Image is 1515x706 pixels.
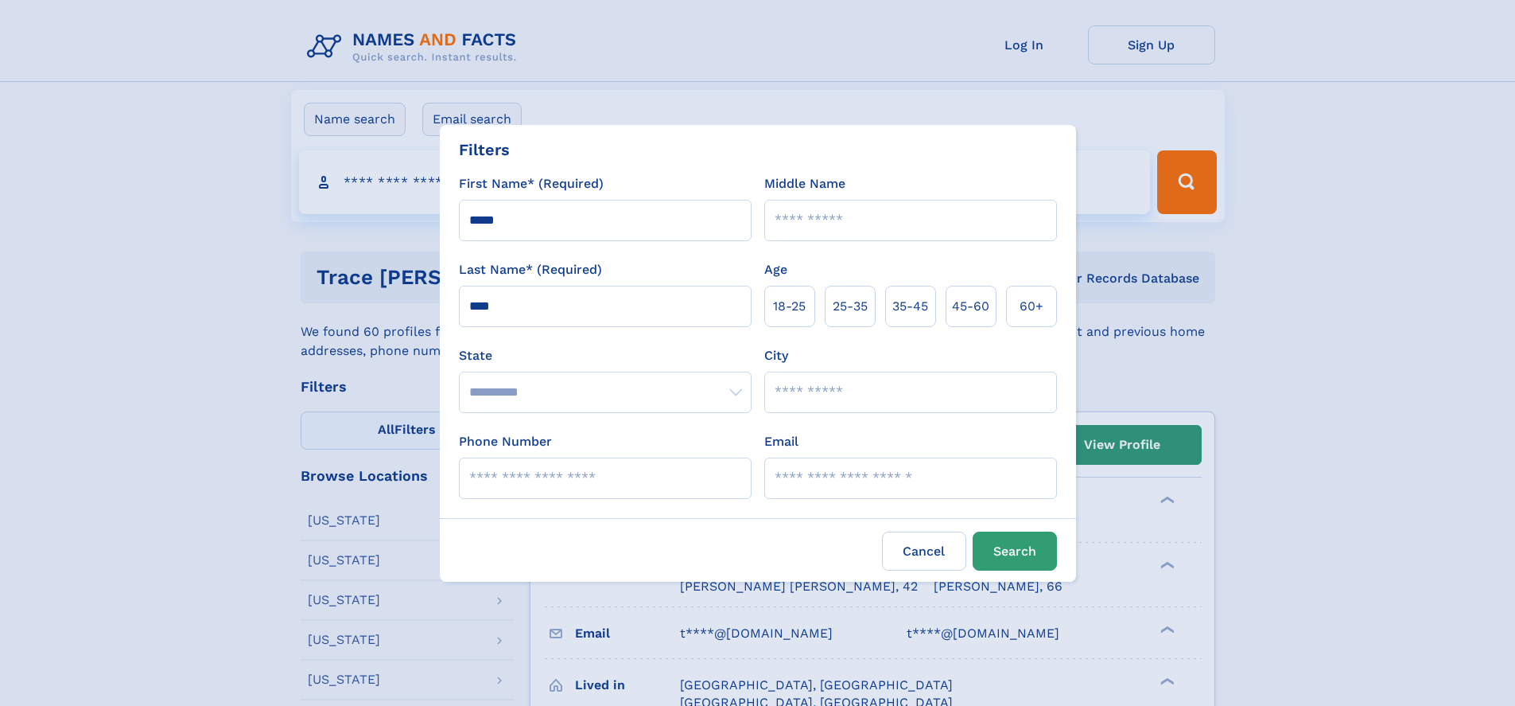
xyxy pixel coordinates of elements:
[459,432,552,451] label: Phone Number
[973,532,1057,571] button: Search
[764,174,845,193] label: Middle Name
[459,260,602,279] label: Last Name* (Required)
[1020,297,1043,316] span: 60+
[459,138,510,162] div: Filters
[952,297,989,316] span: 45‑60
[459,174,604,193] label: First Name* (Required)
[764,432,798,451] label: Email
[833,297,868,316] span: 25‑35
[892,297,928,316] span: 35‑45
[773,297,806,316] span: 18‑25
[764,260,787,279] label: Age
[459,346,752,365] label: State
[764,346,788,365] label: City
[882,532,966,571] label: Cancel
